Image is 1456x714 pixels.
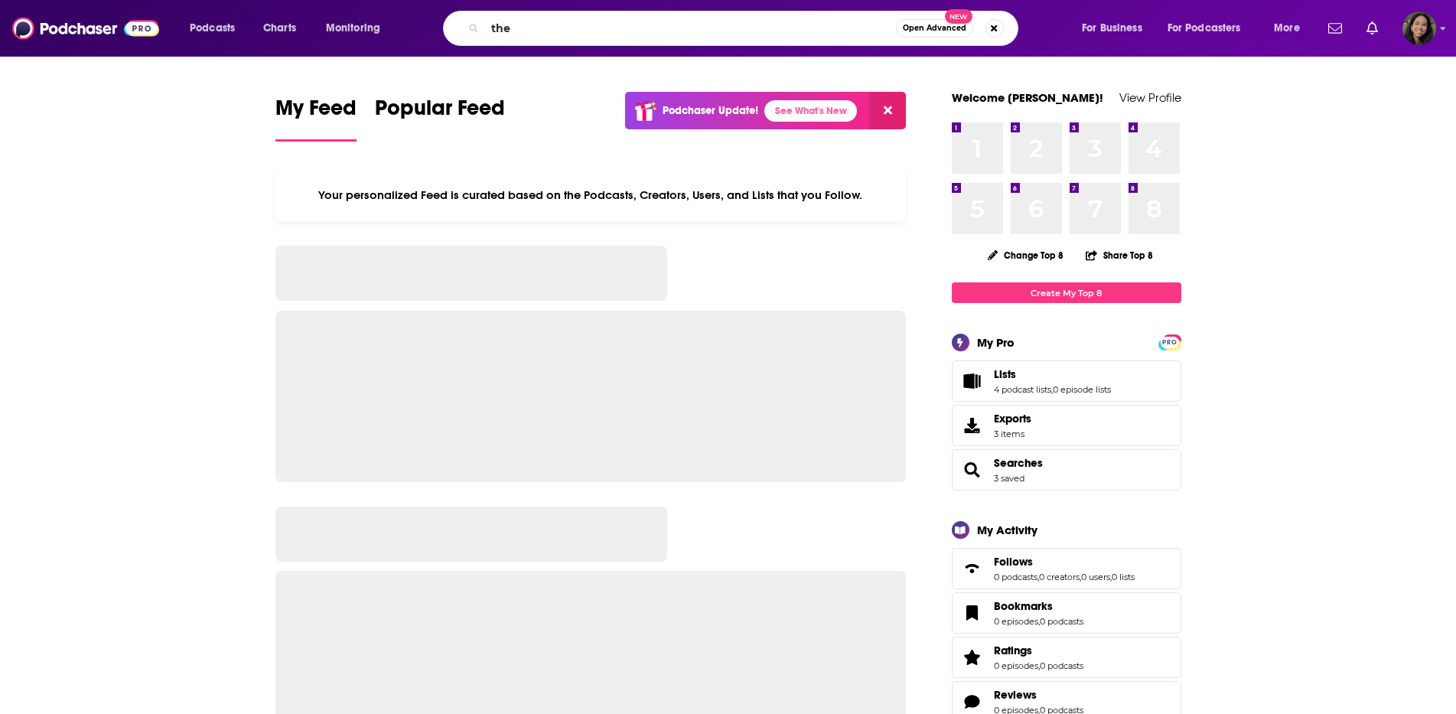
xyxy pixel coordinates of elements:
[1071,16,1161,41] button: open menu
[994,456,1043,470] a: Searches
[952,405,1181,446] a: Exports
[994,688,1037,702] span: Reviews
[952,90,1103,105] a: Welcome [PERSON_NAME]!
[994,660,1038,671] a: 0 episodes
[957,602,988,624] a: Bookmarks
[315,16,400,41] button: open menu
[994,367,1111,381] a: Lists
[979,246,1073,265] button: Change Top 8
[1080,572,1081,582] span: ,
[375,95,505,130] span: Popular Feed
[1161,336,1179,347] a: PRO
[994,384,1051,395] a: 4 podcast lists
[957,459,988,481] a: Searches
[1040,616,1083,627] a: 0 podcasts
[1039,572,1080,582] a: 0 creators
[179,16,255,41] button: open menu
[275,95,357,142] a: My Feed
[994,429,1031,439] span: 3 items
[1081,572,1110,582] a: 0 users
[190,18,235,39] span: Podcasts
[957,558,988,579] a: Follows
[263,18,296,39] span: Charts
[1112,572,1135,582] a: 0 lists
[1263,16,1319,41] button: open menu
[994,412,1031,425] span: Exports
[275,95,357,130] span: My Feed
[1053,384,1111,395] a: 0 episode lists
[994,599,1053,613] span: Bookmarks
[1040,660,1083,671] a: 0 podcasts
[994,688,1083,702] a: Reviews
[1038,660,1040,671] span: ,
[1082,18,1142,39] span: For Business
[1038,616,1040,627] span: ,
[275,169,907,221] div: Your personalized Feed is curated based on the Podcasts, Creators, Users, and Lists that you Follow.
[458,11,1033,46] div: Search podcasts, credits, & more...
[957,691,988,712] a: Reviews
[977,335,1015,350] div: My Pro
[326,18,380,39] span: Monitoring
[957,415,988,436] span: Exports
[1360,15,1384,41] a: Show notifications dropdown
[952,449,1181,491] span: Searches
[977,523,1037,537] div: My Activity
[957,647,988,668] a: Ratings
[952,548,1181,589] span: Follows
[994,555,1033,569] span: Follows
[1119,90,1181,105] a: View Profile
[952,360,1181,402] span: Lists
[1402,11,1436,45] button: Show profile menu
[12,14,159,43] img: Podchaser - Follow, Share and Rate Podcasts
[663,104,758,117] p: Podchaser Update!
[1402,11,1436,45] span: Logged in as BroadleafBooks2
[1168,18,1241,39] span: For Podcasters
[994,644,1032,657] span: Ratings
[1322,15,1348,41] a: Show notifications dropdown
[1085,240,1154,270] button: Share Top 8
[994,616,1038,627] a: 0 episodes
[952,592,1181,634] span: Bookmarks
[1110,572,1112,582] span: ,
[1274,18,1300,39] span: More
[1051,384,1053,395] span: ,
[896,19,973,37] button: Open AdvancedNew
[375,95,505,142] a: Popular Feed
[945,9,972,24] span: New
[994,367,1016,381] span: Lists
[1402,11,1436,45] img: User Profile
[1161,337,1179,348] span: PRO
[903,24,966,32] span: Open Advanced
[1037,572,1039,582] span: ,
[485,16,896,41] input: Search podcasts, credits, & more...
[994,473,1024,484] a: 3 saved
[253,16,305,41] a: Charts
[1158,16,1263,41] button: open menu
[994,599,1083,613] a: Bookmarks
[994,572,1037,582] a: 0 podcasts
[764,100,857,122] a: See What's New
[957,370,988,392] a: Lists
[952,637,1181,678] span: Ratings
[994,555,1135,569] a: Follows
[952,282,1181,303] a: Create My Top 8
[994,644,1083,657] a: Ratings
